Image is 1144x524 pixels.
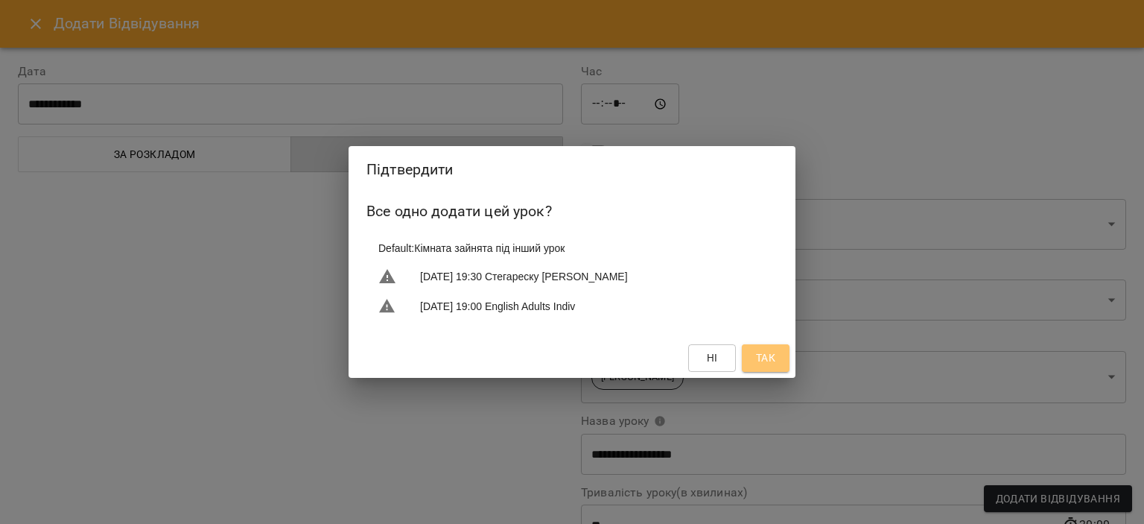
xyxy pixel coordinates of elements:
li: [DATE] 19:30 Стегареску [PERSON_NAME] [366,262,778,291]
h2: Підтвердити [366,158,778,181]
span: Так [756,349,775,367]
button: Ні [688,344,736,371]
li: [DATE] 19:00 English Adults Indiv [366,291,778,321]
h6: Все одно додати цей урок? [366,200,778,223]
button: Так [742,344,789,371]
li: Default : Кімната зайнята під інший урок [366,235,778,262]
span: Ні [707,349,718,367]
